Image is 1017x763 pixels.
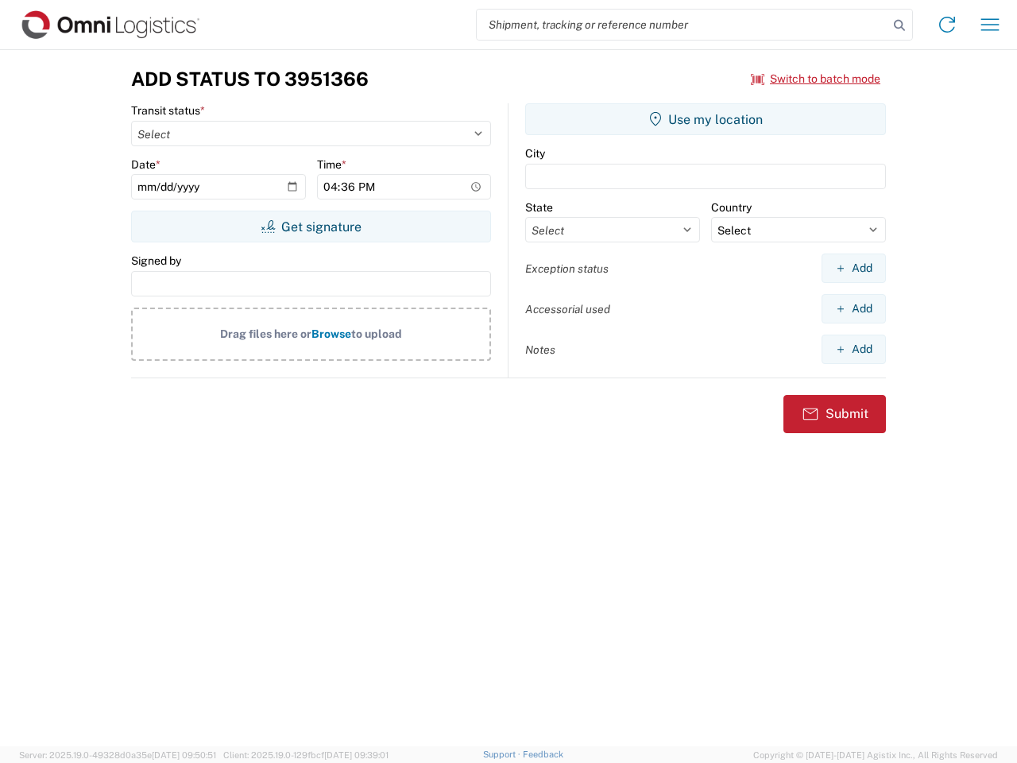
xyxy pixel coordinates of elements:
[525,200,553,215] label: State
[525,302,610,316] label: Accessorial used
[317,157,346,172] label: Time
[131,254,181,268] label: Signed by
[324,750,389,760] span: [DATE] 09:39:01
[19,750,216,760] span: Server: 2025.19.0-49328d0a35e
[523,749,563,759] a: Feedback
[223,750,389,760] span: Client: 2025.19.0-129fbcf
[822,294,886,323] button: Add
[131,157,160,172] label: Date
[711,200,752,215] label: Country
[351,327,402,340] span: to upload
[525,103,886,135] button: Use my location
[311,327,351,340] span: Browse
[477,10,888,40] input: Shipment, tracking or reference number
[525,261,609,276] label: Exception status
[483,749,523,759] a: Support
[783,395,886,433] button: Submit
[525,146,545,161] label: City
[220,327,311,340] span: Drag files here or
[131,103,205,118] label: Transit status
[131,211,491,242] button: Get signature
[822,335,886,364] button: Add
[753,748,998,762] span: Copyright © [DATE]-[DATE] Agistix Inc., All Rights Reserved
[152,750,216,760] span: [DATE] 09:50:51
[822,254,886,283] button: Add
[131,68,369,91] h3: Add Status to 3951366
[751,66,880,92] button: Switch to batch mode
[525,343,555,357] label: Notes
